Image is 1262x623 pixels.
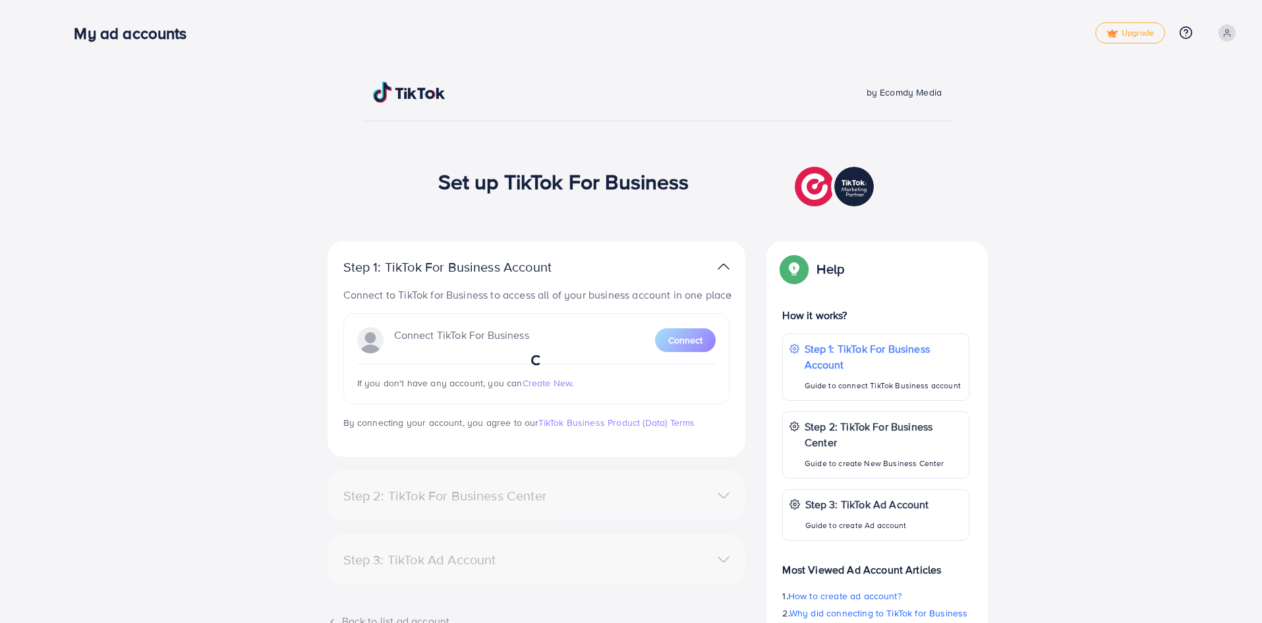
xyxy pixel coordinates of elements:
span: How to create ad account? [788,589,901,603]
h3: My ad accounts [74,24,197,43]
img: TikTok [373,82,445,103]
p: Guide to create New Business Center [805,456,962,471]
span: Upgrade [1106,28,1154,38]
p: Step 3: TikTok Ad Account [805,496,929,512]
p: 1. [782,588,969,604]
p: Most Viewed Ad Account Articles [782,551,969,578]
p: Step 1: TikTok For Business Account [805,341,962,372]
h1: Set up TikTok For Business [438,169,689,194]
p: Guide to connect TikTok Business account [805,378,962,394]
p: Guide to create Ad account [805,518,929,533]
p: Help [817,261,844,277]
span: by Ecomdy Media [867,86,942,99]
img: TikTok partner [795,163,877,210]
p: How it works? [782,307,969,323]
img: TikTok partner [718,257,730,276]
img: tick [1106,29,1118,38]
p: Step 1: TikTok For Business Account [343,259,594,275]
img: Popup guide [782,257,806,281]
p: Step 2: TikTok For Business Center [805,419,962,450]
a: tickUpgrade [1095,22,1165,44]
